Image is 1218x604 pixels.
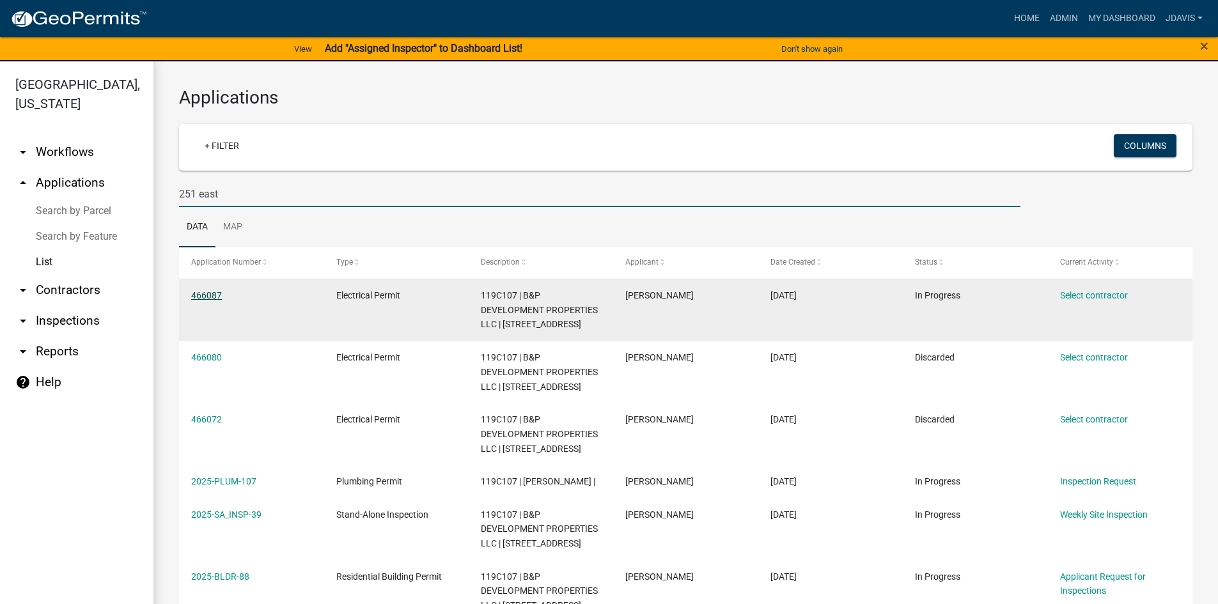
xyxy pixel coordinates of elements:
[15,144,31,160] i: arrow_drop_down
[770,571,797,582] span: 03/17/2025
[336,571,442,582] span: Residential Building Permit
[191,571,249,582] a: 2025-BLDR-88
[770,352,797,362] span: 08/19/2025
[1060,571,1146,596] a: Applicant Request for Inspections
[15,175,31,190] i: arrow_drop_up
[336,509,428,520] span: Stand-Alone Inspection
[625,571,694,582] span: Stephen Kitchen
[179,181,1020,207] input: Search for applications
[1009,6,1045,31] a: Home
[481,258,520,267] span: Description
[336,290,400,300] span: Electrical Permit
[915,414,955,424] span: Discarded
[915,258,937,267] span: Status
[191,509,262,520] a: 2025-SA_INSP-39
[625,290,694,300] span: Lu Collis
[191,476,256,486] a: 2025-PLUM-107
[1045,6,1083,31] a: Admin
[481,290,598,330] span: 119C107 | B&P DEVELOPMENT PROPERTIES LLC | 667 Greensboro Rd
[481,414,598,454] span: 119C107 | B&P DEVELOPMENT PROPERTIES LLC | 667 Greensboro Rd
[915,509,960,520] span: In Progress
[1114,134,1176,157] button: Columns
[289,38,317,59] a: View
[1060,476,1136,486] a: Inspection Request
[1060,352,1128,362] a: Select contractor
[191,258,261,267] span: Application Number
[481,476,595,486] span: 119C107 | Jay Grimes |
[1048,247,1192,278] datatable-header-cell: Current Activity
[194,134,249,157] a: + Filter
[770,258,815,267] span: Date Created
[770,509,797,520] span: 04/04/2025
[336,352,400,362] span: Electrical Permit
[770,476,797,486] span: 06/06/2025
[15,313,31,329] i: arrow_drop_down
[625,476,694,486] span: Jay Grimes
[915,476,960,486] span: In Progress
[336,258,353,267] span: Type
[915,290,960,300] span: In Progress
[770,290,797,300] span: 08/19/2025
[1060,290,1128,300] a: Select contractor
[1060,509,1148,520] a: Weekly Site Inspection
[191,414,222,424] a: 466072
[915,571,960,582] span: In Progress
[179,247,324,278] datatable-header-cell: Application Number
[625,414,694,424] span: Lu Collis
[15,375,31,390] i: help
[1200,37,1208,55] span: ×
[469,247,613,278] datatable-header-cell: Description
[915,352,955,362] span: Discarded
[1200,38,1208,54] button: Close
[758,247,903,278] datatable-header-cell: Date Created
[15,344,31,359] i: arrow_drop_down
[903,247,1047,278] datatable-header-cell: Status
[336,414,400,424] span: Electrical Permit
[776,38,848,59] button: Don't show again
[179,87,1192,109] h3: Applications
[1160,6,1208,31] a: jdavis
[15,283,31,298] i: arrow_drop_down
[481,352,598,392] span: 119C107 | B&P DEVELOPMENT PROPERTIES LLC | 667 Greensboro Rd
[336,476,402,486] span: Plumbing Permit
[1060,258,1113,267] span: Current Activity
[179,207,215,248] a: Data
[324,247,468,278] datatable-header-cell: Type
[481,509,598,549] span: 119C107 | B&P DEVELOPMENT PROPERTIES LLC | 251 EAST RIVER BEND DR
[770,414,797,424] span: 08/19/2025
[613,247,758,278] datatable-header-cell: Applicant
[1060,414,1128,424] a: Select contractor
[325,42,522,54] strong: Add "Assigned Inspector" to Dashboard List!
[625,352,694,362] span: Lu Collis
[191,352,222,362] a: 466080
[191,290,222,300] a: 466087
[625,509,694,520] span: Brian Alliston
[1083,6,1160,31] a: My Dashboard
[625,258,659,267] span: Applicant
[215,207,250,248] a: Map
